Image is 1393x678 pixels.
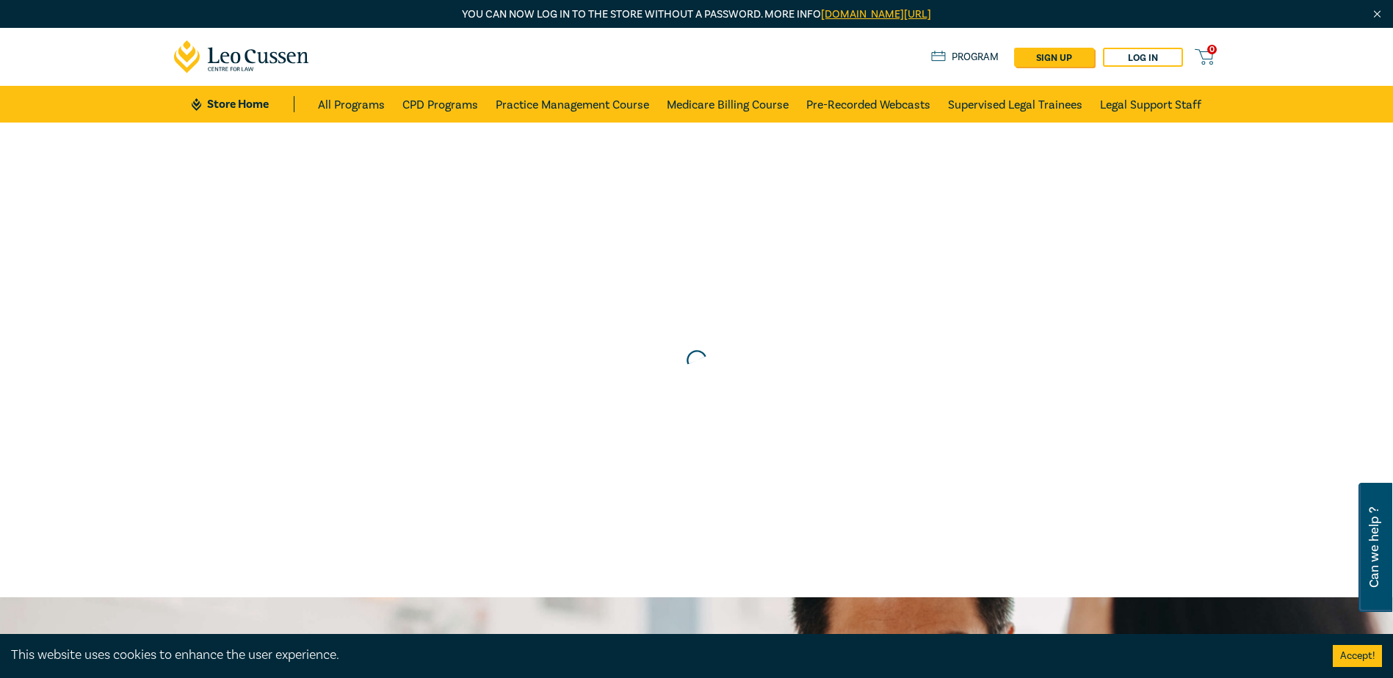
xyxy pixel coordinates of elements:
[806,86,930,123] a: Pre-Recorded Webcasts
[1371,8,1383,21] img: Close
[821,7,931,21] a: [DOMAIN_NAME][URL]
[1367,492,1381,603] span: Can we help ?
[402,86,478,123] a: CPD Programs
[931,49,999,65] a: Program
[174,7,1220,23] p: You can now log in to the store without a password. More info
[948,86,1082,123] a: Supervised Legal Trainees
[192,96,294,112] a: Store Home
[1014,48,1094,67] a: sign up
[1207,45,1217,54] span: 0
[1333,645,1382,667] button: Accept cookies
[667,86,789,123] a: Medicare Billing Course
[318,86,385,123] a: All Programs
[1100,86,1201,123] a: Legal Support Staff
[11,646,1311,665] div: This website uses cookies to enhance the user experience.
[1103,48,1183,67] a: Log in
[496,86,649,123] a: Practice Management Course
